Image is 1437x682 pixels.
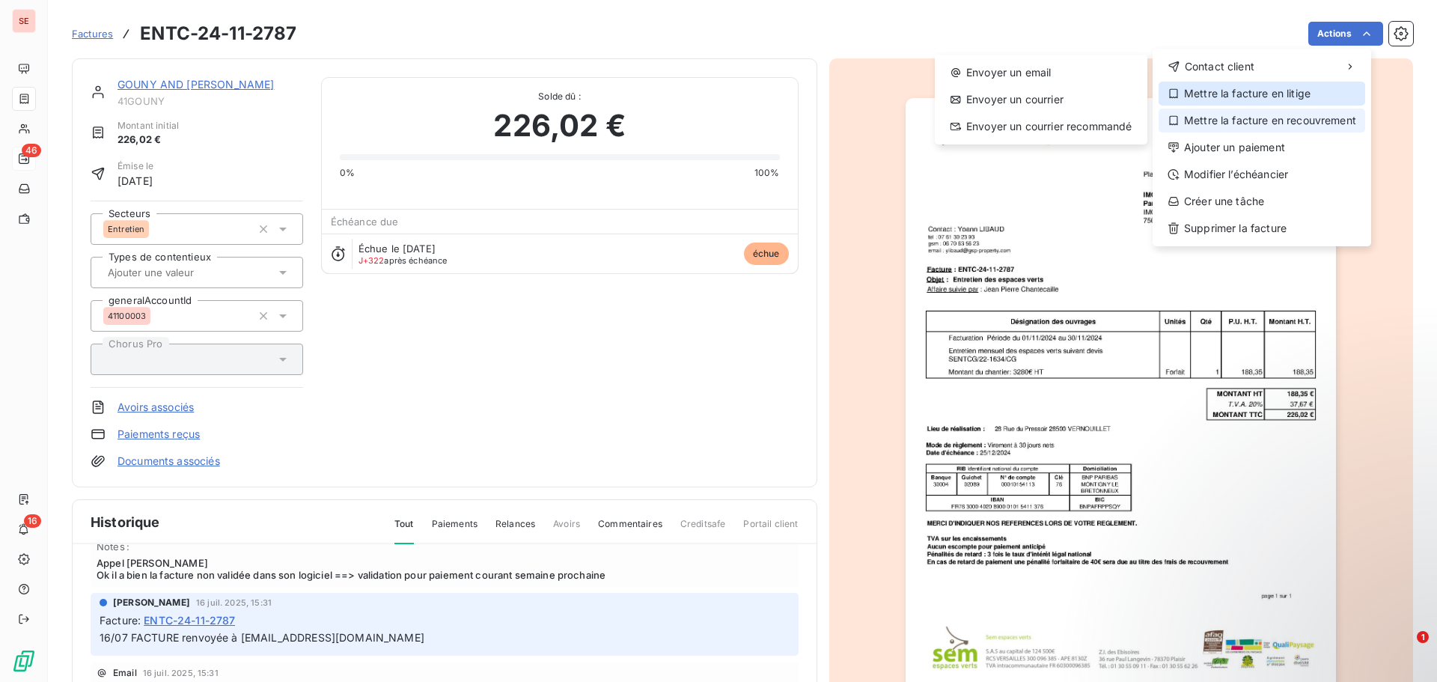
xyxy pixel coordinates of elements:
[941,88,1141,112] div: Envoyer un courrier
[1417,631,1429,643] span: 1
[1153,49,1371,246] div: Actions
[1159,162,1365,186] div: Modifier l’échéancier
[1159,216,1365,240] div: Supprimer la facture
[941,61,1141,85] div: Envoyer un email
[941,115,1141,138] div: Envoyer un courrier recommandé
[1386,631,1422,667] iframe: Intercom live chat
[1159,82,1365,106] div: Mettre la facture en litige
[1185,59,1254,74] span: Contact client
[1159,136,1365,159] div: Ajouter un paiement
[1138,537,1437,642] iframe: Intercom notifications message
[1159,189,1365,213] div: Créer une tâche
[1159,109,1365,133] div: Mettre la facture en recouvrement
